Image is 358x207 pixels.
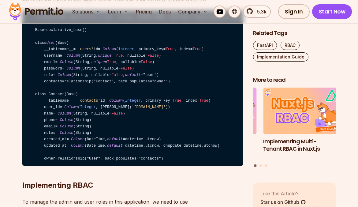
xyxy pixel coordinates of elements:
span: True [166,47,174,51]
span: False [112,111,123,116]
a: Pricing [133,6,154,18]
span: = [53,111,55,116]
h3: Implementing Multi-Tenant RBAC in Nuxt.js [263,137,346,153]
h3: Policy-Based Access Control (PBAC) Isn’t as Great as You Think [174,137,257,160]
a: Implementation Guide [253,52,308,62]
a: Start Now [312,4,352,19]
span: = [55,156,58,161]
span: = [62,79,64,84]
li: 1 of 3 [263,88,346,160]
span: = [112,54,114,58]
span: Column [58,111,71,116]
span: True [114,54,123,58]
a: Star us on Github [260,198,306,205]
span: = [73,47,76,51]
span: False [147,54,159,58]
span: = [136,156,138,161]
span: Integer [125,99,141,103]
span: Column [109,99,123,103]
button: Solutions [70,6,103,18]
span: Column [67,54,80,58]
span: Column [67,66,80,71]
a: Sign In [278,4,310,19]
button: Go to slide 2 [259,164,262,167]
span: = [98,47,100,51]
span: = [141,73,143,77]
a: Implementing Multi-Tenant RBAC in Nuxt.jsImplementing Multi-Tenant RBAC in Nuxt.js [263,88,346,160]
span: = [170,99,172,103]
span: = [145,54,147,58]
span: Column [64,105,78,109]
span: = [109,111,111,116]
img: Implementing Multi-Tenant RBAC in Nuxt.js [263,88,346,134]
h2: Implementing RBAC [22,156,243,190]
button: Go to slide 3 [265,164,267,167]
span: = [163,47,166,51]
span: = [73,99,76,103]
h2: Related Tags [253,29,336,37]
span: True [192,47,201,51]
span: = [118,66,121,71]
span: Column [60,124,73,129]
span: False [112,73,123,77]
span: unique [91,60,105,64]
span: = [55,60,58,64]
span: = [55,124,58,129]
a: Docs [157,6,173,18]
span: User [46,41,55,45]
span: True [172,99,181,103]
span: = [53,73,55,77]
span: Column [71,137,84,141]
span: = [105,99,107,103]
span: Column [60,60,73,64]
a: RBAC [281,41,300,50]
span: False [121,66,132,71]
span: unique [98,54,112,58]
span: = [197,99,199,103]
p: Like this Article? [260,190,306,197]
button: Go to slide 1 [254,164,257,167]
a: FastAPI [253,41,277,50]
span: = [60,105,62,109]
img: Policy-Based Access Control (PBAC) Isn’t as Great as You Think [174,88,257,134]
span: = [44,28,46,32]
span: default [107,137,123,141]
button: Learn [106,6,131,18]
span: = [123,137,125,141]
span: = [139,60,141,64]
span: = [62,54,64,58]
span: Column [71,144,84,148]
span: = [67,144,69,148]
span: = [150,79,152,84]
span: = [105,60,107,64]
span: True [199,99,208,103]
span: '[DOMAIN_NAME]' [132,105,166,109]
span: Column [60,118,73,122]
span: = [67,137,69,141]
span: 'users' [78,47,93,51]
span: = [123,144,125,148]
span: Integer [80,105,96,109]
span: = [190,47,192,51]
button: Company [176,6,210,18]
code: sqlalchemy import , , String, [PERSON_NAME], DateTime sqlalchemy.orm import relationship, declara... [22,10,243,166]
span: 'contacts' [78,99,100,103]
li: 3 of 3 [174,88,257,160]
span: False [141,60,152,64]
img: Permit logo [6,1,66,22]
a: 5.3k [243,6,271,18]
div: Posts [253,88,336,168]
span: Column [58,73,71,77]
span: = [109,73,111,77]
span: Integer [118,47,134,51]
span: = [55,131,58,135]
h2: More to read [253,76,336,84]
span: Column [60,131,73,135]
span: True [107,60,116,64]
span: default [125,73,141,77]
span: 5.3k [253,8,267,15]
span: = [55,118,58,122]
span: Column [103,47,116,51]
span: = [181,144,184,148]
span: default [107,144,123,148]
